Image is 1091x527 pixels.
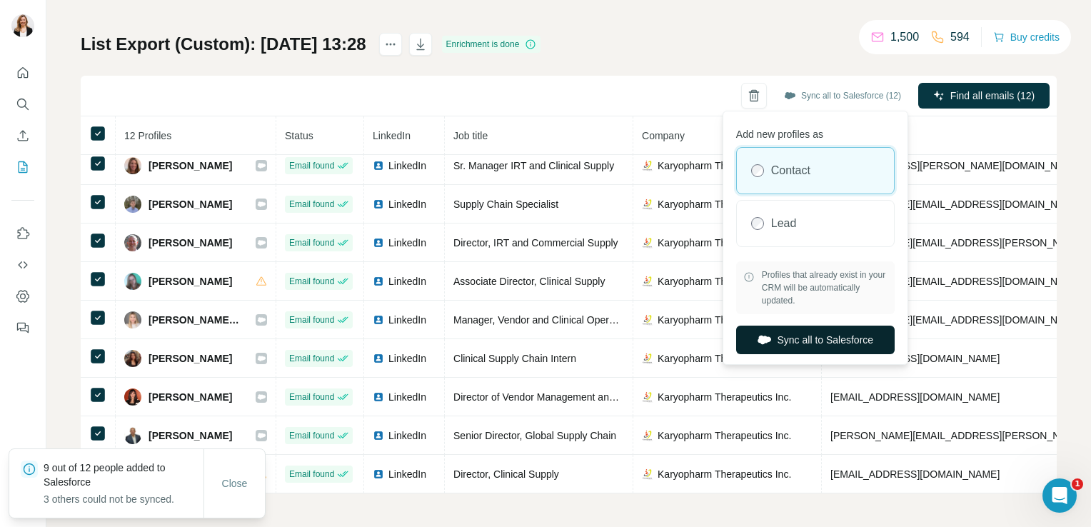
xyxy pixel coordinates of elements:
span: LinkedIn [388,274,426,288]
img: company-logo [642,468,653,480]
span: Associate Director, Clinical Supply [453,276,605,287]
img: Avatar [11,14,34,37]
img: company-logo [642,199,653,210]
button: Sync all to Salesforce [736,326,895,354]
span: Company [642,130,685,141]
span: LinkedIn [388,428,426,443]
span: [PERSON_NAME] [149,351,232,366]
p: 1,500 [890,29,919,46]
button: Enrich CSV [11,123,34,149]
span: [PERSON_NAME][EMAIL_ADDRESS][DOMAIN_NAME] [830,199,1082,210]
label: Lead [771,215,797,232]
span: Profiles that already exist in your CRM will be automatically updated. [762,268,888,307]
span: Karyopharm Therapeutics Inc. [658,159,791,173]
span: Email found [289,313,334,326]
img: LinkedIn logo [373,199,384,210]
span: Director, IRT and Commercial Supply [453,237,618,249]
img: Avatar [124,196,141,213]
img: company-logo [642,237,653,249]
span: Email found [289,236,334,249]
span: Close [222,476,248,491]
img: LinkedIn logo [373,237,384,249]
img: company-logo [642,160,653,171]
span: [PERSON_NAME] [149,428,232,443]
img: Avatar [124,234,141,251]
span: [PERSON_NAME] [149,236,232,250]
img: Avatar [124,273,141,290]
span: LinkedIn [373,130,411,141]
span: Clinical Supply Chain Intern [453,353,576,364]
span: Email found [289,159,334,172]
img: company-logo [642,391,653,403]
span: Karyopharm Therapeutics Inc. [658,428,791,443]
span: Karyopharm Therapeutics Inc. [658,467,791,481]
button: My lists [11,154,34,180]
img: Avatar [124,350,141,367]
span: Email found [289,275,334,288]
img: LinkedIn logo [373,468,384,480]
h1: List Export (Custom): [DATE] 13:28 [81,33,366,56]
img: LinkedIn logo [373,160,384,171]
span: Director of Vendor Management and Procurement [453,391,675,403]
button: Sync all to Salesforce (12) [774,85,911,106]
span: Sr. Manager IRT and Clinical Supply [453,160,614,171]
span: Email found [289,352,334,365]
span: Manager, Vendor and Clinical Operations [453,314,635,326]
button: Buy credits [993,27,1060,47]
span: [EMAIL_ADDRESS][DOMAIN_NAME] [830,468,1000,480]
span: Karyopharm Therapeutics Inc. [658,313,791,327]
span: Email found [289,429,334,442]
span: Karyopharm Therapeutics Inc. [658,274,791,288]
span: LinkedIn [388,159,426,173]
span: Email found [289,198,334,211]
img: company-logo [642,430,653,441]
span: LinkedIn [388,351,426,366]
button: Close [212,471,258,496]
span: Find all emails (12) [950,89,1035,103]
button: actions [379,33,402,56]
span: LinkedIn [388,313,426,327]
img: LinkedIn logo [373,391,384,403]
span: Status [285,130,313,141]
p: 3 others could not be synced. [44,492,203,506]
span: [PERSON_NAME] [149,390,232,404]
label: Contact [771,162,810,179]
span: Director, Clinical Supply [453,468,559,480]
img: LinkedIn logo [373,353,384,364]
img: company-logo [642,353,653,364]
div: Enrichment is done [442,36,541,53]
span: LinkedIn [388,197,426,211]
span: Supply Chain Specialist [453,199,558,210]
span: [PERSON_NAME] [149,159,232,173]
span: [PERSON_NAME] [149,274,232,288]
img: LinkedIn logo [373,276,384,287]
span: Karyopharm Therapeutics Inc. [658,197,791,211]
span: Job title [453,130,488,141]
span: [EMAIL_ADDRESS][PERSON_NAME][DOMAIN_NAME] [830,160,1082,171]
span: [PERSON_NAME][EMAIL_ADDRESS][DOMAIN_NAME] [830,314,1082,326]
iframe: Intercom live chat [1042,478,1077,513]
img: Avatar [124,388,141,406]
span: [EMAIL_ADDRESS][DOMAIN_NAME] [830,353,1000,364]
img: LinkedIn logo [373,430,384,441]
p: Add new profiles as [736,121,895,141]
span: LinkedIn [388,236,426,250]
span: LinkedIn [388,467,426,481]
button: Use Surfe on LinkedIn [11,221,34,246]
button: Use Surfe API [11,252,34,278]
span: Email found [289,391,334,403]
span: Karyopharm Therapeutics Inc. [658,390,791,404]
button: Find all emails (12) [918,83,1050,109]
span: Senior Director, Global Supply Chain [453,430,616,441]
span: [PERSON_NAME][EMAIL_ADDRESS][DOMAIN_NAME] [830,276,1082,287]
span: LinkedIn [388,390,426,404]
p: 9 out of 12 people added to Salesforce [44,461,203,489]
img: company-logo [642,276,653,287]
p: 594 [950,29,970,46]
span: Karyopharm Therapeutics Inc. [658,351,791,366]
img: Avatar [124,157,141,174]
span: Karyopharm Therapeutics Inc. [658,236,791,250]
span: Email found [289,468,334,481]
img: Avatar [124,427,141,444]
span: [EMAIL_ADDRESS][DOMAIN_NAME] [830,391,1000,403]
